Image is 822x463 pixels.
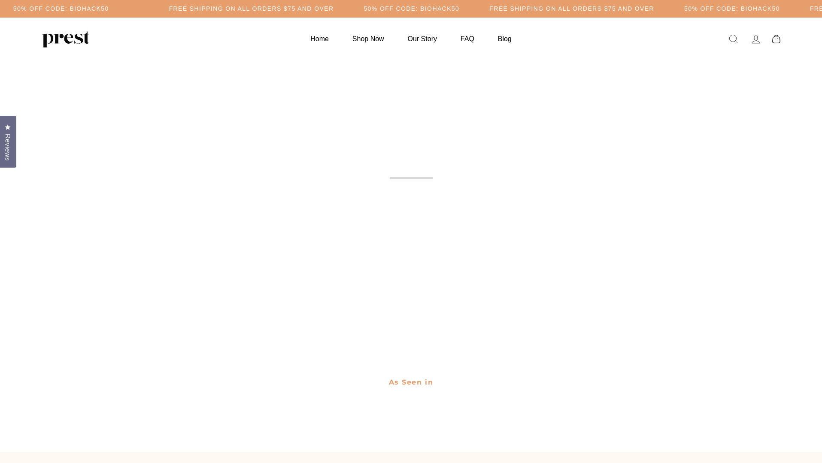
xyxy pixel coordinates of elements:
[364,5,459,12] h5: 50% OFF CODE: BIOHACK50
[169,5,334,12] h5: Free Shipping on all orders $75 and over
[42,30,89,48] img: PREST ORGANICS
[300,30,522,47] ul: Primary
[450,30,485,47] a: FAQ
[342,30,395,47] a: Shop Now
[487,30,522,47] a: Blog
[13,5,109,12] h5: 50% OFF CODE: BIOHACK50
[684,5,780,12] h5: 50% OFF CODE: BIOHACK50
[2,134,13,161] span: Reviews
[300,30,340,47] a: Home
[160,372,662,393] h2: As Seen in
[397,30,448,47] a: Our Story
[489,5,654,12] h5: Free Shipping on all orders $75 and over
